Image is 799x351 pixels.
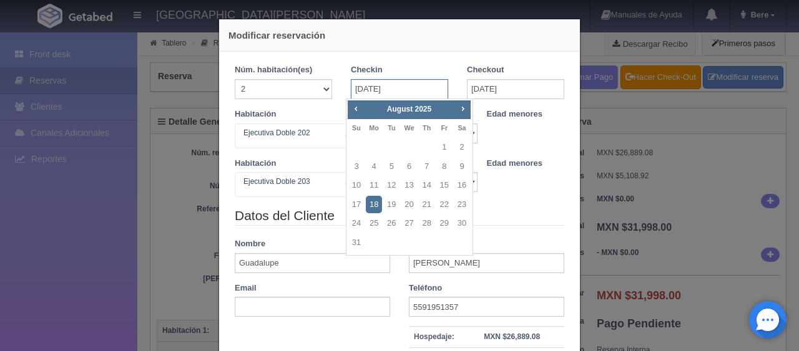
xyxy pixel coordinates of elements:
[383,214,399,233] a: 26
[351,64,383,76] label: Checkin
[388,124,395,132] span: Tuesday
[419,214,435,233] a: 28
[436,176,453,195] a: 15
[366,196,382,214] a: 18
[235,64,312,76] label: Núm. habitación(es)
[348,214,365,233] a: 24
[351,79,448,99] input: DD-MM-AAAA
[348,176,365,195] a: 10
[401,196,417,214] a: 20
[352,124,361,132] span: Sunday
[366,176,382,195] a: 11
[235,206,564,226] legend: Datos del Cliente
[387,105,413,113] span: August
[458,124,466,132] span: Saturday
[467,64,504,76] label: Checkout
[487,108,543,120] label: Edad menores
[383,158,399,176] a: 5
[366,214,382,233] a: 25
[423,124,431,132] span: Thursday
[454,196,470,214] a: 23
[419,196,435,214] a: 21
[240,175,336,188] span: Ejecutiva Doble 203
[349,102,363,115] a: Prev
[401,158,417,176] a: 6
[454,158,470,176] a: 9
[484,332,540,341] strong: MXN $26,889.08
[240,127,336,139] span: Ejecutiva Doble 202
[454,138,470,156] a: 2
[369,124,379,132] span: Monday
[436,214,453,233] a: 29
[235,238,265,250] label: Nombre
[409,327,459,348] th: Hospedaje:
[348,158,365,176] a: 3
[235,158,276,170] label: Habitación
[487,158,543,170] label: Edad menores
[348,234,365,252] a: 31
[235,108,276,120] label: Habitación
[419,176,435,195] a: 14
[366,158,382,176] a: 4
[235,282,257,294] label: Email
[436,138,453,156] a: 1
[401,176,417,195] a: 13
[348,196,365,214] a: 17
[228,29,571,42] h4: Modificar reservación
[454,176,470,195] a: 16
[441,124,448,132] span: Friday
[436,196,453,214] a: 22
[351,103,361,113] span: Prev
[436,158,453,176] a: 8
[456,102,470,115] a: Next
[415,105,432,113] span: 2025
[240,127,248,147] input: Seleccionar hab.
[383,176,399,195] a: 12
[467,79,564,99] input: DD-MM-AAAA
[404,124,414,132] span: Wednesday
[458,103,468,113] span: Next
[401,214,417,233] a: 27
[419,158,435,176] a: 7
[409,282,442,294] label: Teléfono
[454,214,470,233] a: 30
[383,196,399,214] a: 19
[240,175,248,195] input: Seleccionar hab.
